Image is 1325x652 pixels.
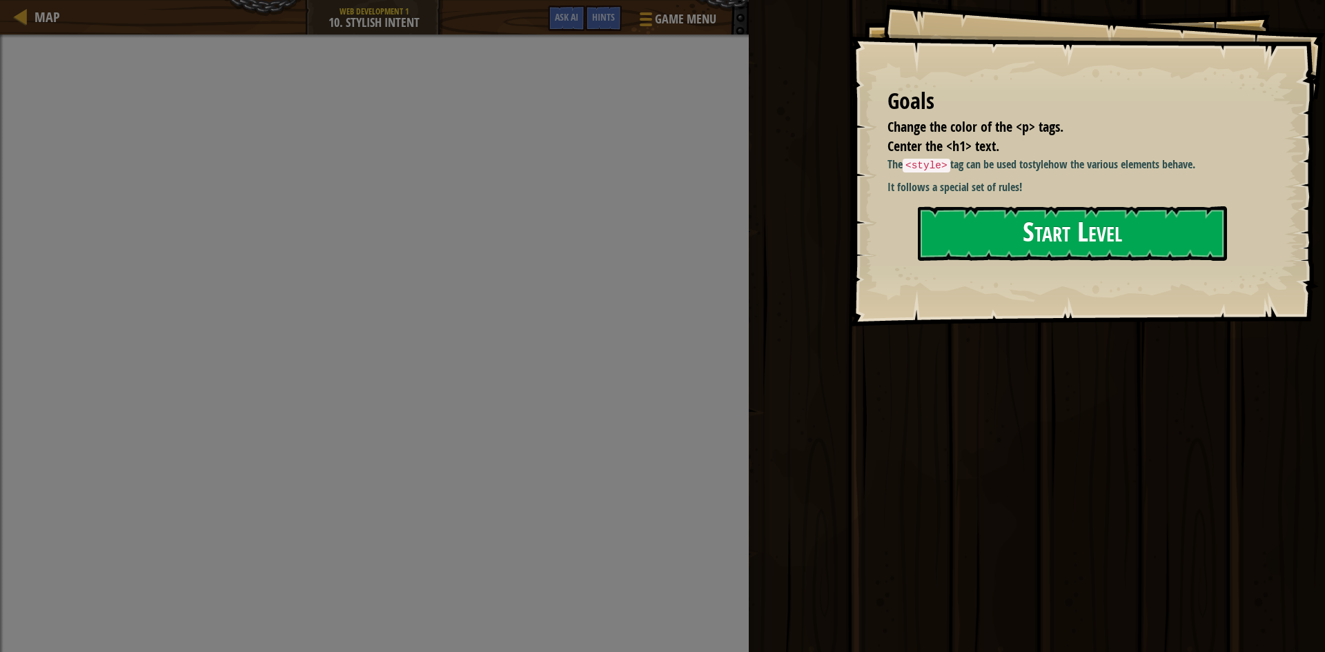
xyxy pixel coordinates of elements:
button: Ask AI [548,6,585,31]
span: Change the color of the <p> tags. [887,117,1063,136]
li: Center the <h1> text. [870,137,1245,157]
a: Map [28,8,60,26]
span: Game Menu [655,10,716,28]
button: Start Level [918,206,1227,261]
span: Hints [592,10,615,23]
li: Change the color of the <p> tags. [870,117,1245,137]
code: <style> [903,159,950,172]
p: The tag can be used to how the various elements behave. [887,157,1259,173]
span: Center the <h1> text. [887,137,999,155]
p: It follows a special set of rules! [887,179,1259,195]
span: Map [35,8,60,26]
strong: style [1028,157,1048,172]
button: Game Menu [629,6,725,38]
div: Goals [887,86,1248,117]
span: Ask AI [555,10,578,23]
